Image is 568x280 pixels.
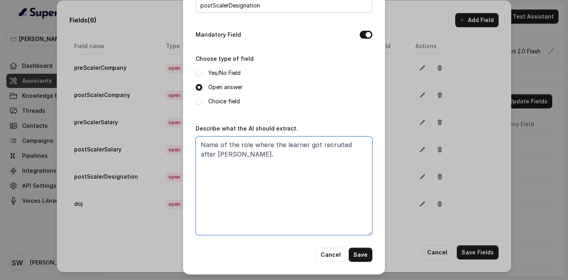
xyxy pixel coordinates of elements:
textarea: Name of the role where the learner got recruited after [PERSON_NAME]. [196,136,372,235]
label: Choose type of field [196,55,254,62]
button: Save [349,248,372,262]
label: Mandatory Field [196,30,241,39]
label: Yes/No Field [208,68,241,78]
label: Choice field [208,97,240,106]
button: Cancel [316,248,346,262]
label: Describe what the AI should extract. [196,125,298,132]
label: Open answer [208,82,243,92]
